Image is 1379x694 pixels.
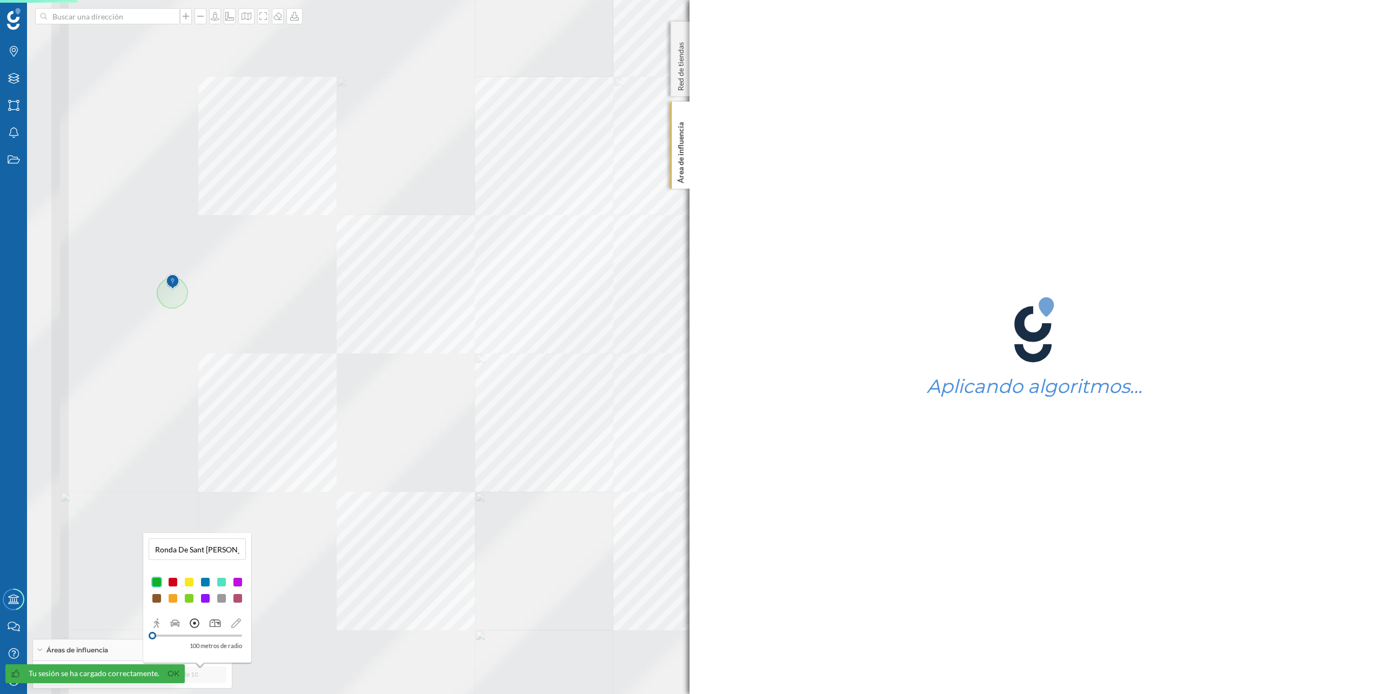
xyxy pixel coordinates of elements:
span: Áreas de influencia [46,645,108,655]
a: Ok [165,668,182,680]
div: Tu sesión se ha cargado correctamente. [29,668,159,679]
p: 100 metros de radio [190,640,242,651]
p: Red de tiendas [675,38,686,91]
h1: Aplicando algoritmos… [927,376,1142,397]
img: Geoblink Logo [7,8,21,30]
span: Soporte [22,8,60,17]
img: Marker [166,271,179,293]
p: Área de influencia [675,118,686,183]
